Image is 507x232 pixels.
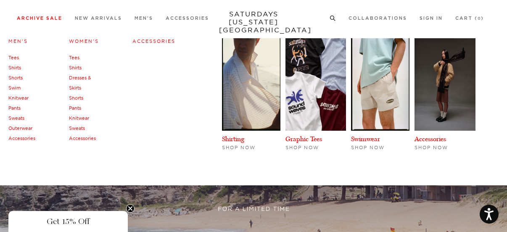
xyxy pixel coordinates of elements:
a: Tees [69,55,79,61]
a: Outerwear [8,125,32,131]
a: Knitwear [8,95,29,101]
div: Get 15% OffClose teaser [8,211,128,232]
a: Collaborations [349,16,407,21]
a: Sweats [69,125,85,131]
a: Pants [69,105,81,111]
a: Archive Sale [17,16,62,21]
a: Accessories [415,135,446,143]
a: Shorts [69,95,83,101]
a: Knitwear [69,115,89,121]
a: Shirts [8,65,21,71]
a: Tees [8,55,19,61]
a: Pants [8,105,21,111]
a: Sign In [420,16,443,21]
a: Shorts [8,75,23,81]
a: Men's [8,38,28,44]
a: Swimwear [351,135,380,143]
a: Men's [135,16,153,21]
a: Shirts [69,65,82,71]
a: Accessories [132,38,175,44]
a: Graphic Tees [285,135,322,143]
a: Swim [8,85,21,91]
a: New Arrivals [75,16,122,21]
a: Women's [69,38,99,44]
a: Accessories [166,16,209,21]
a: Accessories [69,135,96,141]
small: 0 [478,17,481,21]
a: Shirting [222,135,244,143]
a: Dresses & Skirts [69,75,91,91]
a: Sweats [8,115,24,121]
a: SATURDAYS[US_STATE][GEOGRAPHIC_DATA] [219,10,288,34]
a: Cart (0) [455,16,484,21]
span: Get 15% Off [47,216,90,227]
button: Close teaser [126,204,135,213]
a: Accessories [8,135,35,141]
